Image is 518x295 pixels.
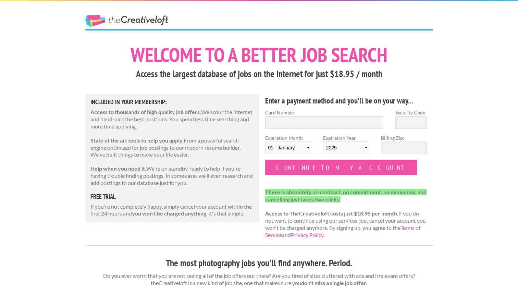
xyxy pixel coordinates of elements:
[90,109,201,115] strong: Access to thousands of high quality job offers.
[323,142,369,154] select: Expiration Year
[265,224,420,238] a: Terms of Service
[291,232,323,238] a: Privacy Policy
[90,137,254,158] p: From a powerful search engine optimized for job postings to our modern resume builder. We've buil...
[323,134,369,160] label: Expiration Year
[90,99,254,105] h5: Included in Your Membership:
[265,160,417,175] input: Continue to my account
[395,109,427,116] label: Security Code
[265,210,398,217] strong: Access to TheCreativeloft costs just $18.95 per month.
[85,45,433,65] h1: Welcome to a better job search
[265,189,427,239] p: If you do not want to continue using our services, just cancel your account you won't be charged ...
[90,203,254,218] p: If you're not completely happy, simply cancel your account within the first 24 hours and . It's t...
[265,189,427,202] strong: There is absolutely no contract, no commitment, no minimums, and cancelling just takes two clicks.
[85,67,433,81] h3: Access the largest database of jobs on the internet for just $18.95 / month
[90,109,254,130] p: We scour the internet and hand-pick the best positions. You spend less time searching and more ti...
[381,134,427,142] label: Billing Zip:
[265,134,311,160] label: Expiration Month
[265,142,311,154] select: Expiration Month
[132,210,206,217] strong: you won't be charged anything
[85,257,433,270] h3: The most photography jobs you'll find anywhere. Period.
[265,95,427,106] h4: Enter a payment method and you'll be on your way...
[85,15,168,27] a: The Creative Loft
[265,109,384,116] label: Card Number
[301,280,367,286] strong: don't miss a single job offer.
[90,165,254,186] p: We're on standby, ready to help if you're having trouble finding postings. In some cases we'll ev...
[90,165,146,172] strong: Help when you need it.
[90,137,184,144] strong: State of the art tools to help you apply.
[90,194,254,200] h5: free trial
